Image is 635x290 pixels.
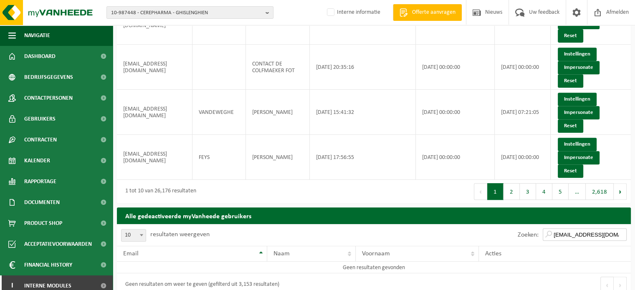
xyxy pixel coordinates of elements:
[123,250,139,257] span: Email
[246,45,310,90] td: CONTACT DE COLFMAEKER FOT
[192,135,246,180] td: FEYS
[310,90,416,135] td: [DATE] 15:41:32
[121,184,196,199] div: 1 tot 10 van 26,176 resultaten
[416,45,495,90] td: [DATE] 00:00:00
[24,213,62,234] span: Product Shop
[393,4,462,21] a: Offerte aanvragen
[117,90,192,135] td: [EMAIL_ADDRESS][DOMAIN_NAME]
[495,90,551,135] td: [DATE] 07:21:05
[117,262,631,273] td: Geen resultaten gevonden
[569,183,586,200] span: …
[24,25,50,46] span: Navigatie
[117,45,192,90] td: [EMAIL_ADDRESS][DOMAIN_NAME]
[558,119,583,133] a: Reset
[586,183,614,200] button: 2,618
[24,255,72,275] span: Financial History
[121,229,146,241] span: 10
[106,6,273,19] button: 10-987448 - CEREPHARMA - GHISLENGHIEN
[558,164,583,178] a: Reset
[24,88,73,108] span: Contactpersonen
[325,6,380,19] label: Interne informatie
[558,93,597,106] a: Instellingen
[24,192,60,213] span: Documenten
[310,45,416,90] td: [DATE] 20:35:16
[111,7,262,19] span: 10-987448 - CEREPHARMA - GHISLENGHIEN
[558,74,583,88] a: Reset
[121,229,146,242] span: 10
[24,108,56,129] span: Gebruikers
[552,183,569,200] button: 5
[416,135,495,180] td: [DATE] 00:00:00
[24,234,92,255] span: Acceptatievoorwaarden
[273,250,290,257] span: Naam
[24,171,56,192] span: Rapportage
[520,183,536,200] button: 3
[416,90,495,135] td: [DATE] 00:00:00
[485,250,501,257] span: Acties
[117,207,631,224] h2: Alle gedeactiveerde myVanheede gebruikers
[474,183,487,200] button: Previous
[362,250,390,257] span: Voornaam
[246,90,310,135] td: [PERSON_NAME]
[24,46,56,67] span: Dashboard
[495,135,551,180] td: [DATE] 00:00:00
[410,8,458,17] span: Offerte aanvragen
[24,129,57,150] span: Contracten
[117,135,192,180] td: [EMAIL_ADDRESS][DOMAIN_NAME]
[310,135,416,180] td: [DATE] 17:56:55
[614,183,627,200] button: Next
[150,231,210,238] label: resultaten weergeven
[503,183,520,200] button: 2
[495,45,551,90] td: [DATE] 00:00:00
[558,61,600,74] a: Impersonate
[558,48,597,61] a: Instellingen
[558,106,600,119] a: Impersonate
[192,90,246,135] td: VANDEWEGHE
[518,232,539,238] label: Zoeken:
[246,135,310,180] td: [PERSON_NAME]
[558,29,583,43] a: Reset
[487,183,503,200] button: 1
[558,151,600,164] a: Impersonate
[24,67,73,88] span: Bedrijfsgegevens
[24,150,50,171] span: Kalender
[536,183,552,200] button: 4
[558,138,597,151] a: Instellingen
